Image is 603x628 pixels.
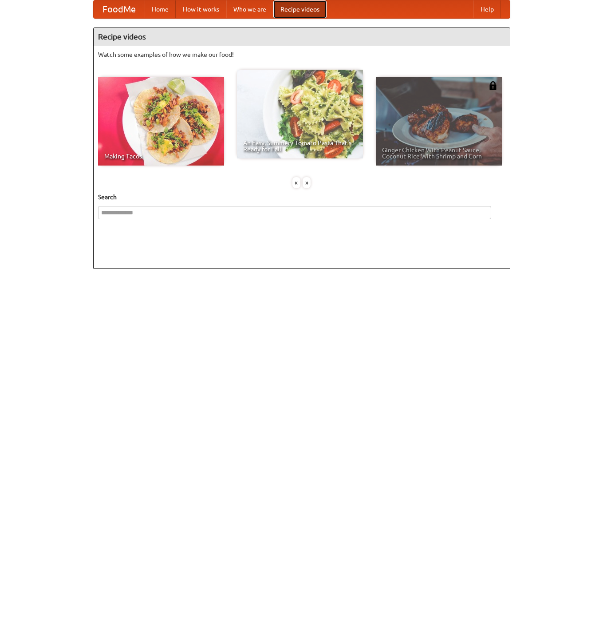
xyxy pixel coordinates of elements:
a: Recipe videos [273,0,327,18]
a: How it works [176,0,226,18]
img: 483408.png [489,81,497,90]
h4: Recipe videos [94,28,510,46]
a: Home [145,0,176,18]
div: « [292,177,300,188]
span: An Easy, Summery Tomato Pasta That's Ready for Fall [243,140,357,152]
a: An Easy, Summery Tomato Pasta That's Ready for Fall [237,70,363,158]
p: Watch some examples of how we make our food! [98,50,505,59]
div: » [303,177,311,188]
a: Who we are [226,0,273,18]
span: Making Tacos [104,153,218,159]
a: Help [473,0,501,18]
h5: Search [98,193,505,201]
a: FoodMe [94,0,145,18]
a: Making Tacos [98,77,224,166]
